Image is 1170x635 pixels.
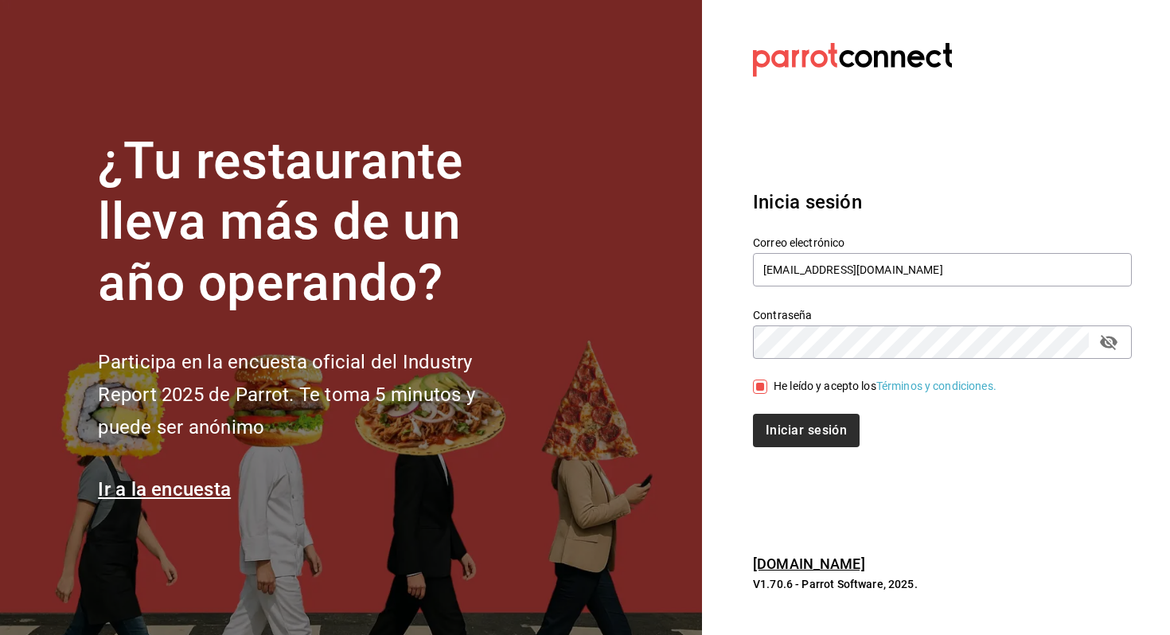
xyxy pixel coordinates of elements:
[98,131,528,314] h1: ¿Tu restaurante lleva más de un año operando?
[753,253,1132,286] input: Ingresa tu correo electrónico
[753,188,1132,216] h3: Inicia sesión
[753,414,860,447] button: Iniciar sesión
[1095,329,1122,356] button: passwordField
[753,309,1132,320] label: Contraseña
[774,378,996,395] div: He leído y acepto los
[876,380,996,392] a: Términos y condiciones.
[753,576,1132,592] p: V1.70.6 - Parrot Software, 2025.
[98,346,528,443] h2: Participa en la encuesta oficial del Industry Report 2025 de Parrot. Te toma 5 minutos y puede se...
[753,555,865,572] a: [DOMAIN_NAME]
[753,236,1132,247] label: Correo electrónico
[98,478,231,501] a: Ir a la encuesta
